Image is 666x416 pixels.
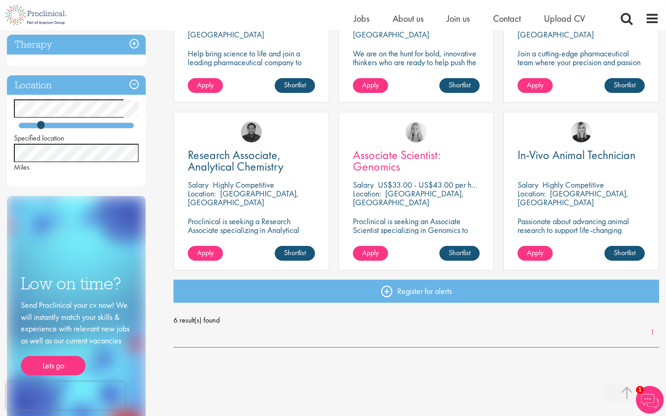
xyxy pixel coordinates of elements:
[14,162,30,172] span: Miles
[544,12,585,24] a: Upload CV
[518,149,645,161] a: In-Vivo Animal Technician
[21,356,86,375] a: Lets go
[188,179,209,190] span: Salary
[353,246,388,261] a: Apply
[353,149,480,172] a: Associate Scientist: Genomics
[353,217,480,261] p: Proclinical is seeking an Associate Scientist specializing in Genomics to join a dynamic team in ...
[518,147,635,163] span: In-Vivo Animal Technician
[362,248,379,257] span: Apply
[188,188,299,208] p: [GEOGRAPHIC_DATA], [GEOGRAPHIC_DATA]
[6,382,125,410] iframe: reCAPTCHA
[518,188,546,199] span: Location:
[493,12,521,24] a: Contact
[518,246,553,261] a: Apply
[241,122,262,142] img: Mike Raletz
[393,12,424,24] a: About us
[188,78,223,93] a: Apply
[527,80,543,90] span: Apply
[197,80,214,90] span: Apply
[518,78,553,93] a: Apply
[518,49,645,84] p: Join a cutting-edge pharmaceutical team where your precision and passion for quality will help sh...
[518,179,538,190] span: Salary
[543,179,604,190] p: Highly Competitive
[518,20,629,40] p: [GEOGRAPHIC_DATA], [GEOGRAPHIC_DATA]
[646,327,659,338] a: 1
[7,35,146,55] h3: Therapy
[7,75,146,95] h3: Location
[21,299,132,375] div: Send Proclinical your cv now! We will instantly match your skills & experience with relevant new ...
[188,188,216,199] span: Location:
[173,313,659,327] span: 6 result(s) found
[518,217,645,261] p: Passionate about advancing animal research to support life-changing treatments? Join our client a...
[362,80,379,90] span: Apply
[439,78,480,93] a: Shortlist
[604,246,645,261] a: Shortlist
[275,78,315,93] a: Shortlist
[636,386,664,414] img: Chatbot
[439,246,480,261] a: Shortlist
[518,188,629,208] p: [GEOGRAPHIC_DATA], [GEOGRAPHIC_DATA]
[571,122,592,142] img: Janelle Jones
[353,78,388,93] a: Apply
[406,122,426,142] img: Shannon Briggs
[14,133,64,143] span: Specified location
[353,188,464,208] p: [GEOGRAPHIC_DATA], [GEOGRAPHIC_DATA]
[188,217,315,261] p: Proclinical is seeking a Research Associate specializing in Analytical Chemistry for a contract r...
[353,49,480,84] p: We are on the hunt for bold, innovative thinkers who are ready to help push the boundaries of sci...
[188,49,315,93] p: Help bring science to life and join a leading pharmaceutical company to play a key role in delive...
[354,12,370,24] a: Jobs
[378,179,481,190] p: US$33.00 - US$43.00 per hour
[604,78,645,93] a: Shortlist
[188,149,315,172] a: Research Associate, Analytical Chemistry
[353,20,464,40] p: [GEOGRAPHIC_DATA], [GEOGRAPHIC_DATA]
[353,179,374,190] span: Salary
[213,179,274,190] p: Highly Competitive
[275,246,315,261] a: Shortlist
[197,248,214,257] span: Apply
[447,12,470,24] a: Join us
[188,20,299,40] p: [GEOGRAPHIC_DATA], [GEOGRAPHIC_DATA]
[188,147,284,174] span: Research Associate, Analytical Chemistry
[636,386,644,394] span: 1
[188,246,223,261] a: Apply
[527,248,543,257] span: Apply
[173,280,659,303] a: Register for alerts
[353,147,441,174] span: Associate Scientist: Genomics
[353,188,381,199] span: Location:
[21,275,132,293] h3: Low on time?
